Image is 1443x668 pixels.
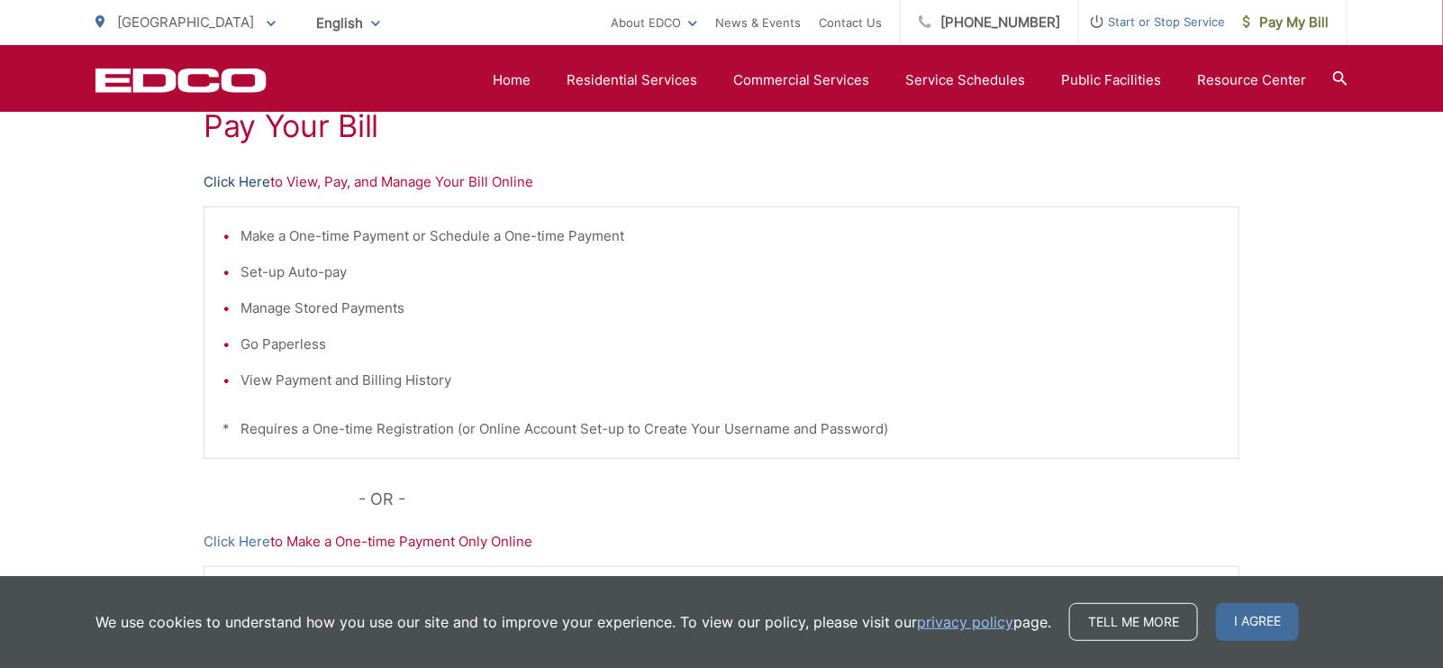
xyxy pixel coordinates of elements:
[240,370,1221,391] li: View Payment and Billing History
[493,69,531,91] a: Home
[204,171,1239,193] p: to View, Pay, and Manage Your Bill Online
[611,12,697,33] a: About EDCO
[1197,69,1306,91] a: Resource Center
[240,297,1221,319] li: Manage Stored Payments
[359,486,1240,513] p: - OR -
[1069,603,1198,641] a: Tell me more
[222,418,1221,440] p: * Requires a One-time Registration (or Online Account Set-up to Create Your Username and Password)
[95,611,1051,633] p: We use cookies to understand how you use our site and to improve your experience. To view our pol...
[204,531,1239,553] p: to Make a One-time Payment Only Online
[303,7,394,39] span: English
[917,611,1013,633] a: privacy policy
[204,531,270,553] a: Click Here
[1061,69,1161,91] a: Public Facilities
[1216,603,1299,641] span: I agree
[733,69,869,91] a: Commercial Services
[204,108,1239,144] h1: Pay Your Bill
[240,225,1221,247] li: Make a One-time Payment or Schedule a One-time Payment
[204,171,270,193] a: Click Here
[1243,12,1329,33] span: Pay My Bill
[117,14,254,31] span: [GEOGRAPHIC_DATA]
[95,68,267,93] a: EDCD logo. Return to the homepage.
[240,334,1221,355] li: Go Paperless
[240,261,1221,283] li: Set-up Auto-pay
[905,69,1025,91] a: Service Schedules
[715,12,801,33] a: News & Events
[819,12,882,33] a: Contact Us
[567,69,697,91] a: Residential Services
